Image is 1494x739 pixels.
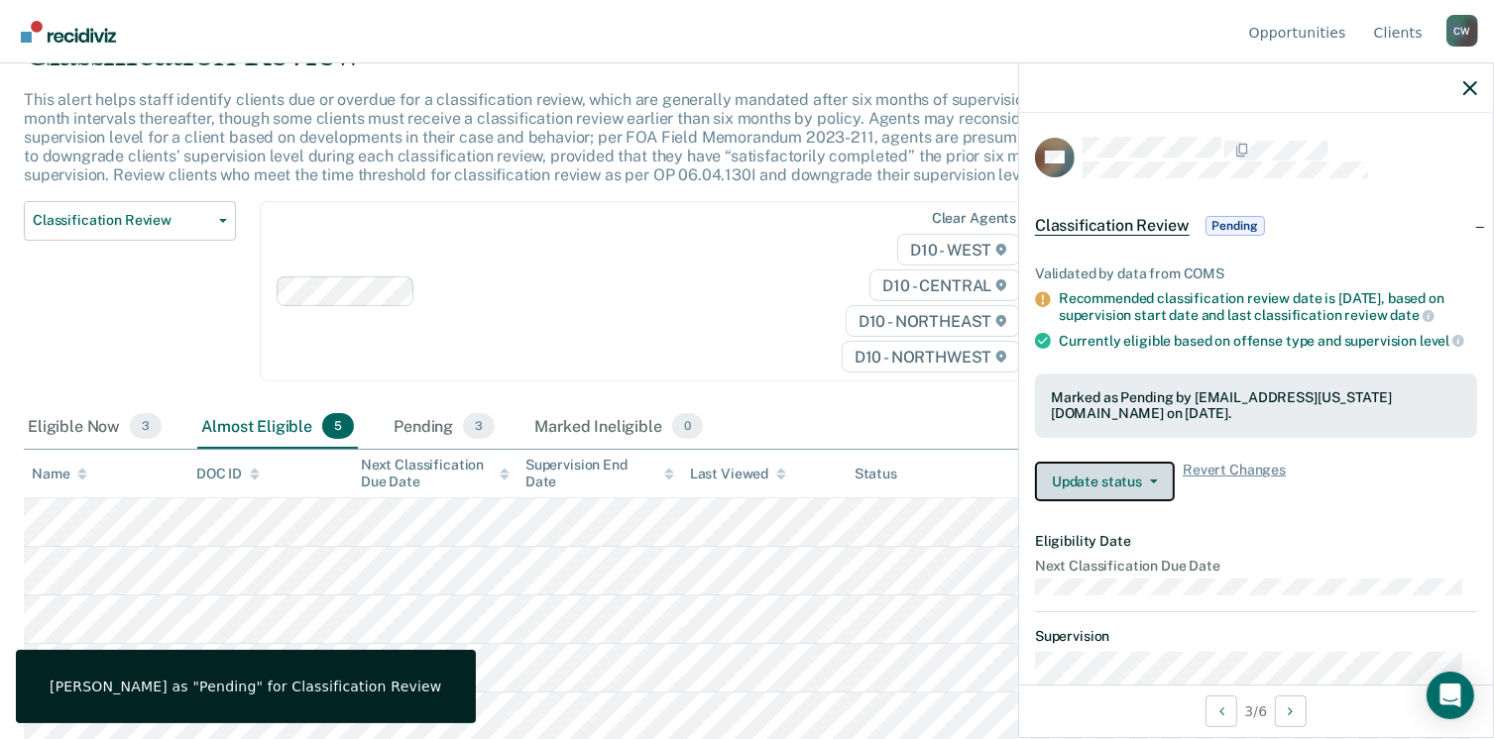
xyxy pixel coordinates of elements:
[869,269,1020,301] span: D10 - CENTRAL
[32,466,87,482] div: Name
[361,457,510,490] div: Next Classification Due Date
[24,90,1131,185] p: This alert helps staff identify clients due or overdue for a classification review, which are gen...
[1420,333,1464,349] span: level
[1427,672,1474,719] div: Open Intercom Messenger
[842,341,1020,372] span: D10 - NORTHWEST
[24,405,166,449] div: Eligible Now
[1035,628,1477,645] dt: Supervision
[33,212,211,229] span: Classification Review
[932,210,1016,227] div: Clear agents
[390,405,499,449] div: Pending
[1019,194,1493,258] div: Classification ReviewPending
[196,466,260,482] div: DOC ID
[1446,15,1478,47] button: Profile dropdown button
[1035,533,1477,550] dt: Eligibility Date
[1275,695,1307,727] button: Next Opportunity
[1206,695,1237,727] button: Previous Opportunity
[1183,462,1286,501] span: Revert Changes
[530,405,707,449] div: Marked Ineligible
[690,466,786,482] div: Last Viewed
[197,405,358,449] div: Almost Eligible
[1035,265,1477,282] div: Validated by data from COMS
[672,413,703,439] span: 0
[130,413,162,439] span: 3
[1446,15,1478,47] div: C W
[21,21,116,43] img: Recidiviz
[897,234,1020,265] span: D10 - WEST
[855,466,897,482] div: Status
[1206,216,1265,236] span: Pending
[525,457,674,490] div: Supervision End Date
[1035,216,1190,236] span: Classification Review
[1019,685,1493,737] div: 3 / 6
[1035,558,1477,575] dt: Next Classification Due Date
[1059,290,1477,324] div: Recommended classification review date is [DATE], based on supervision start date and last classi...
[846,305,1020,337] span: D10 - NORTHEAST
[463,413,495,439] span: 3
[322,413,354,439] span: 5
[1059,332,1477,350] div: Currently eligible based on offense type and supervision
[1051,389,1461,423] div: Marked as Pending by [EMAIL_ADDRESS][US_STATE][DOMAIN_NAME] on [DATE].
[1035,462,1175,501] button: Update status
[50,678,442,695] div: [PERSON_NAME] as "Pending" for Classification Review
